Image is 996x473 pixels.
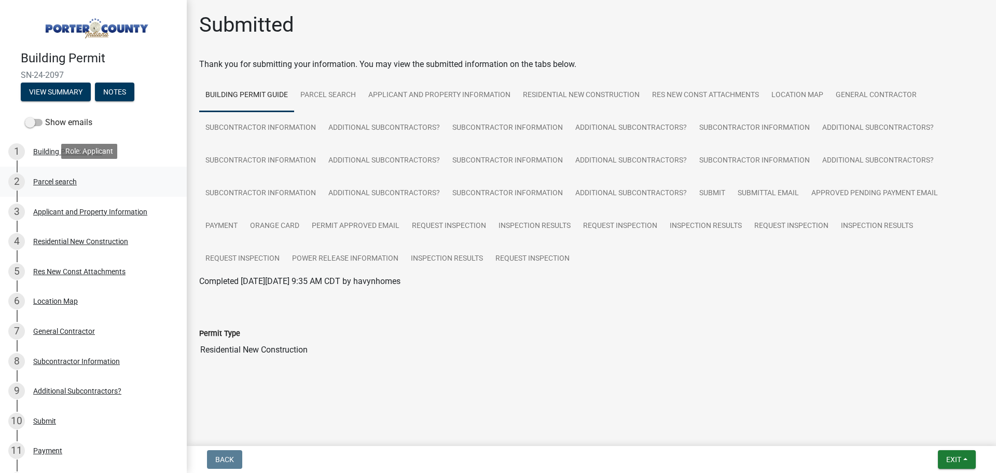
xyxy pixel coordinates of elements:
[199,79,294,112] a: Building Permit Guide
[765,79,829,112] a: Location Map
[569,177,693,210] a: Additional Subcontractors?
[199,210,244,243] a: Payment
[33,417,56,425] div: Submit
[693,177,731,210] a: Submit
[748,210,835,243] a: Request Inspection
[33,238,128,245] div: Residential New Construction
[646,79,765,112] a: Res New Const Attachments
[286,242,405,276] a: Power Release Information
[8,204,25,220] div: 3
[33,358,120,365] div: Subcontractor Information
[21,51,178,66] h4: Building Permit
[25,116,92,129] label: Show emails
[569,112,693,145] a: Additional Subcontractors?
[8,383,25,399] div: 9
[199,112,322,145] a: Subcontractor Information
[199,276,400,286] span: Completed [DATE][DATE] 9:35 AM CDT by havynhomes
[8,442,25,459] div: 11
[207,450,242,469] button: Back
[33,387,121,395] div: Additional Subcontractors?
[33,178,77,185] div: Parcel search
[405,242,489,276] a: Inspection Results
[21,83,91,101] button: View Summary
[33,268,126,275] div: Res New Const Attachments
[33,298,78,305] div: Location Map
[8,173,25,190] div: 2
[8,353,25,370] div: 8
[33,208,147,215] div: Applicant and Property Information
[215,455,234,464] span: Back
[446,177,569,210] a: Subcontractor Information
[199,330,240,337] label: Permit Type
[322,144,446,178] a: Additional Subcontractors?
[21,70,166,80] span: SN-24-2097
[663,210,748,243] a: Inspection Results
[322,177,446,210] a: Additional Subcontractors?
[199,58,984,71] div: Thank you for submitting your information. You may view the submitted information on the tabs below.
[8,233,25,250] div: 4
[693,112,816,145] a: Subcontractor Information
[492,210,577,243] a: Inspection Results
[577,210,663,243] a: Request Inspection
[938,450,976,469] button: Exit
[829,79,923,112] a: General Contractor
[946,455,961,464] span: Exit
[446,144,569,178] a: Subcontractor Information
[835,210,919,243] a: Inspection Results
[8,413,25,429] div: 10
[306,210,406,243] a: Permit Approved Email
[33,148,102,155] div: Building Permit Guide
[199,242,286,276] a: Request Inspection
[569,144,693,178] a: Additional Subcontractors?
[406,210,492,243] a: Request Inspection
[95,88,134,97] wm-modal-confirm: Notes
[805,177,944,210] a: Approved Pending Payment Email
[362,79,517,112] a: Applicant and Property Information
[517,79,646,112] a: Residential New Construction
[816,144,940,178] a: Additional Subcontractors?
[95,83,134,101] button: Notes
[199,144,322,178] a: Subcontractor Information
[322,112,446,145] a: Additional Subcontractors?
[199,12,294,37] h1: Submitted
[489,242,576,276] a: Request Inspection
[199,177,322,210] a: Subcontractor Information
[731,177,805,210] a: Submittal Email
[21,11,170,40] img: Porter County, Indiana
[61,144,117,159] div: Role: Applicant
[8,143,25,160] div: 1
[816,112,940,145] a: Additional Subcontractors?
[21,88,91,97] wm-modal-confirm: Summary
[8,323,25,340] div: 7
[294,79,362,112] a: Parcel search
[33,447,62,454] div: Payment
[693,144,816,178] a: Subcontractor Information
[446,112,569,145] a: Subcontractor Information
[244,210,306,243] a: Orange Card
[8,293,25,309] div: 6
[8,263,25,280] div: 5
[33,328,95,335] div: General Contractor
